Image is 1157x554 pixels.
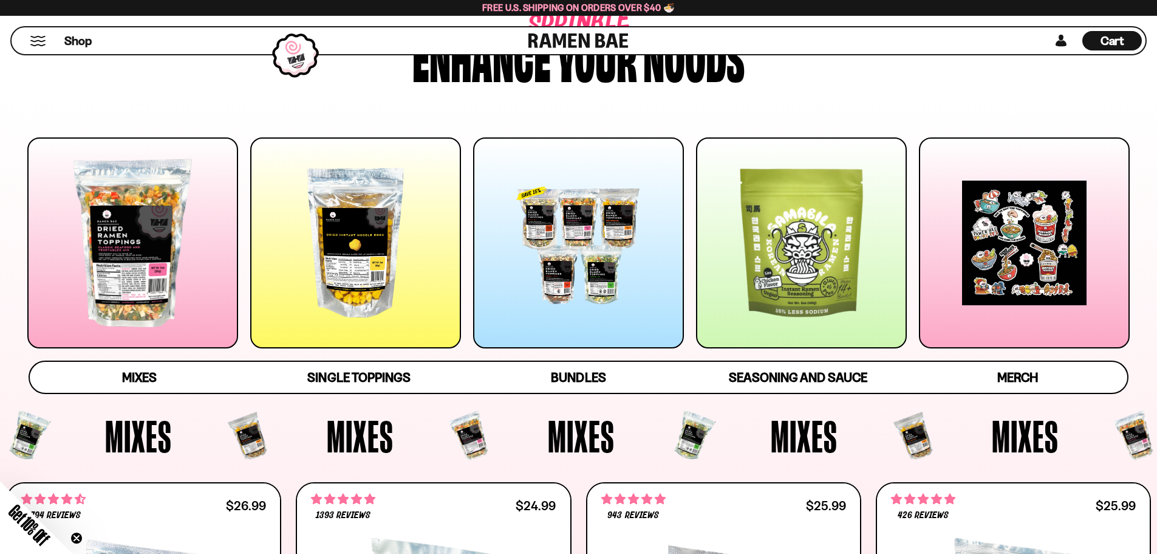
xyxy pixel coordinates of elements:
span: Mixes [548,414,615,459]
button: Mobile Menu Trigger [30,36,46,46]
div: your [557,27,637,85]
span: 4.76 stars [311,491,375,507]
a: Merch [908,362,1127,393]
span: Mixes [327,414,394,459]
div: $25.99 [1096,500,1136,511]
span: Free U.S. Shipping on Orders over $40 🍜 [482,2,675,13]
a: Mixes [30,362,249,393]
span: 943 reviews [607,511,658,521]
a: Single Toppings [249,362,468,393]
span: Seasoning and Sauce [729,370,867,385]
span: 4.76 stars [891,491,955,507]
a: Seasoning and Sauce [688,362,907,393]
span: Mixes [122,370,157,385]
div: $26.99 [226,500,266,511]
span: 4.75 stars [601,491,666,507]
div: Enhance [412,27,551,85]
button: Close teaser [70,532,83,544]
span: Mixes [105,414,172,459]
div: noods [643,27,745,85]
span: Shop [64,33,92,49]
span: Cart [1101,33,1124,48]
a: Shop [64,31,92,50]
div: $24.99 [516,500,556,511]
span: 1393 reviews [316,511,370,521]
a: Bundles [469,362,688,393]
span: Get 10% Off [5,501,53,549]
div: Cart [1082,27,1142,54]
span: Bundles [551,370,606,385]
span: 426 reviews [898,511,949,521]
span: Mixes [992,414,1059,459]
div: $25.99 [806,500,846,511]
span: Mixes [771,414,838,459]
span: Merch [997,370,1038,385]
span: Single Toppings [307,370,410,385]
